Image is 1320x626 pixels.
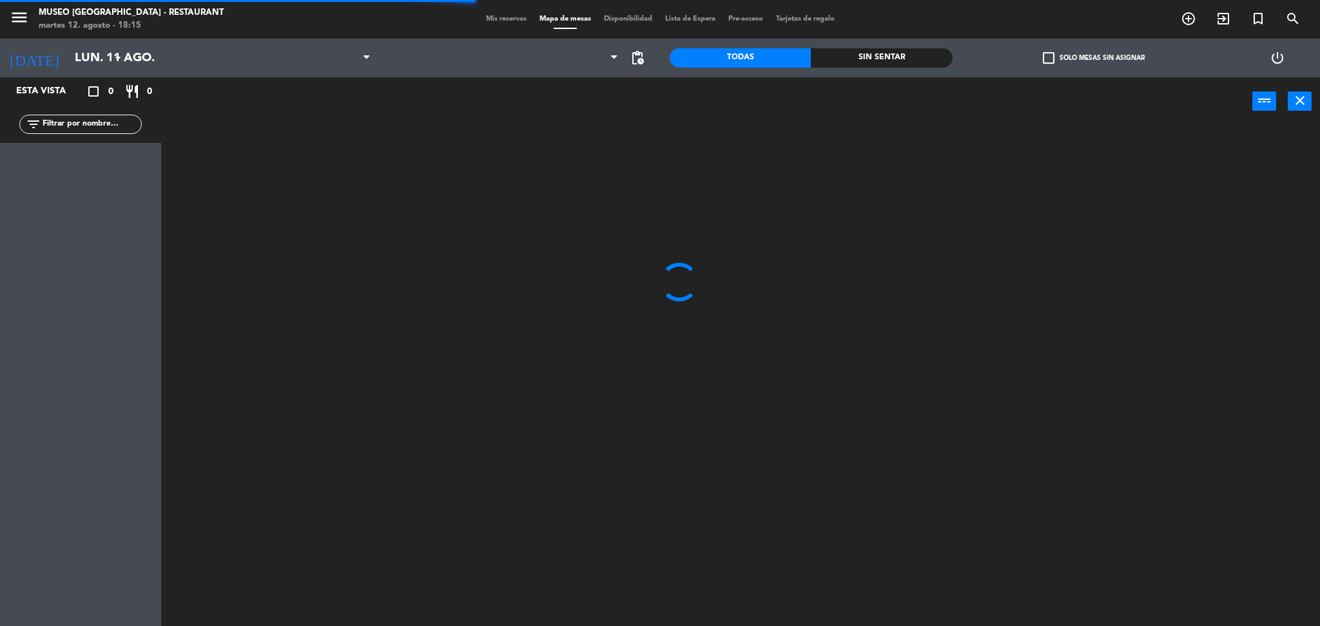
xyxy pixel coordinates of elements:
[1181,11,1196,26] i: add_circle_outline
[811,48,952,68] div: Sin sentar
[108,84,113,99] span: 0
[39,19,224,32] div: martes 12. agosto - 18:15
[10,8,29,27] i: menu
[1292,93,1308,108] i: close
[110,50,126,66] i: arrow_drop_down
[1285,11,1301,26] i: search
[533,15,597,23] span: Mapa de mesas
[1288,91,1312,111] button: close
[124,84,140,99] i: restaurant
[10,8,29,32] button: menu
[1043,52,1054,64] span: check_box_outline_blank
[1257,93,1272,108] i: power_input
[86,84,101,99] i: crop_square
[41,117,141,131] input: Filtrar por nombre...
[1216,11,1231,26] i: exit_to_app
[630,50,645,66] span: pending_actions
[1250,11,1266,26] i: turned_in_not
[480,15,533,23] span: Mis reservas
[597,15,659,23] span: Disponibilidad
[1270,50,1285,66] i: power_settings_new
[770,15,841,23] span: Tarjetas de regalo
[722,15,770,23] span: Pre-acceso
[39,6,224,19] div: Museo [GEOGRAPHIC_DATA] - Restaurant
[6,84,93,99] div: Esta vista
[26,117,41,132] i: filter_list
[659,15,722,23] span: Lista de Espera
[147,84,152,99] span: 0
[670,48,811,68] div: Todas
[1043,52,1145,64] label: Solo mesas sin asignar
[1252,91,1276,111] button: power_input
